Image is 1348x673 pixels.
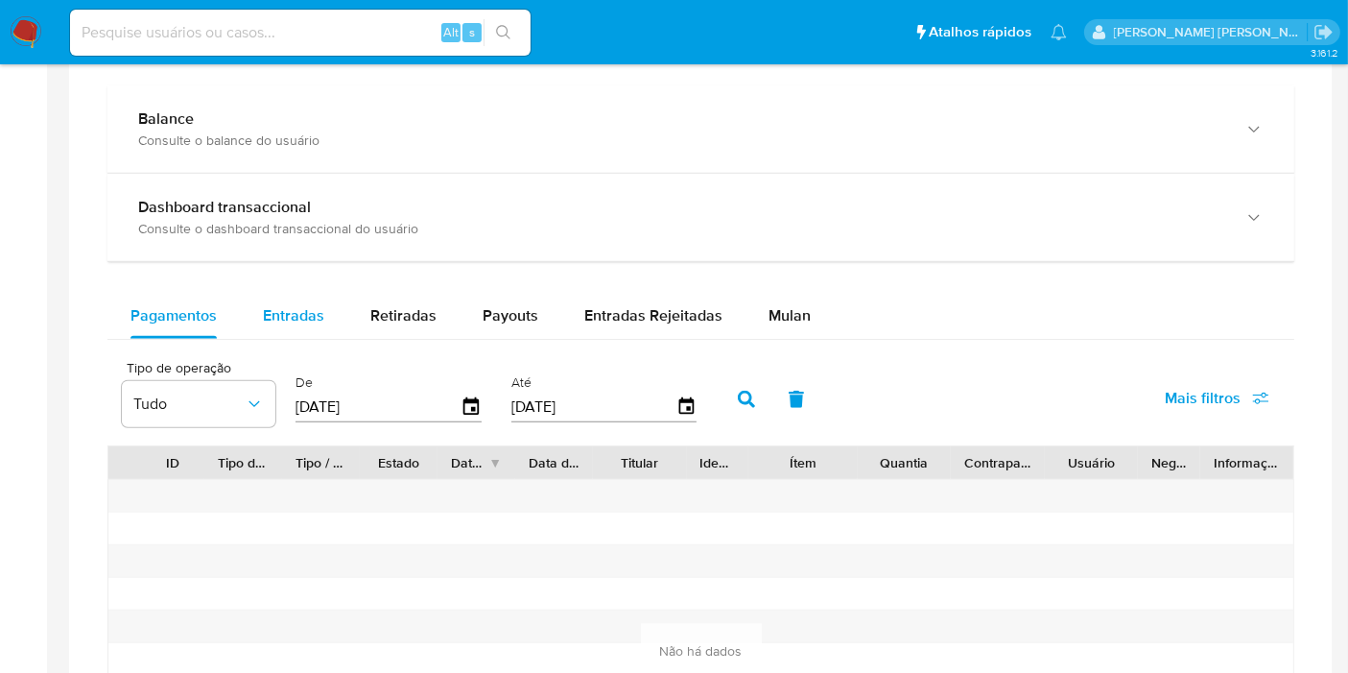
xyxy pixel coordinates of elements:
[929,22,1031,42] span: Atalhos rápidos
[469,23,475,41] span: s
[70,20,531,45] input: Pesquise usuários ou casos...
[443,23,459,41] span: Alt
[1313,22,1334,42] a: Sair
[1311,45,1338,60] span: 3.161.2
[1051,24,1067,40] a: Notificações
[1114,23,1308,41] p: leticia.merlin@mercadolivre.com
[484,19,523,46] button: search-icon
